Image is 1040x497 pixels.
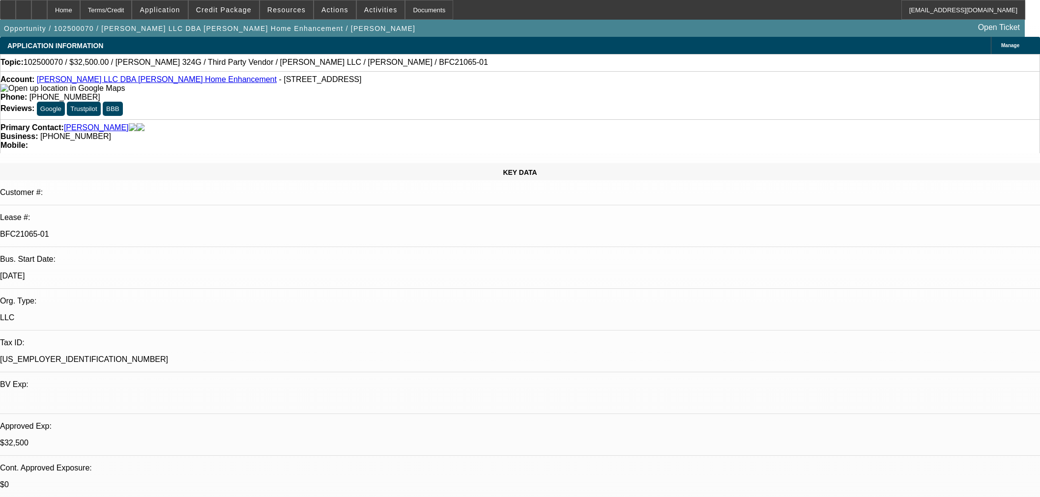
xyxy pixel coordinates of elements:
img: linkedin-icon.png [137,123,144,132]
span: Credit Package [196,6,252,14]
span: Resources [267,6,306,14]
a: [PERSON_NAME] LLC DBA [PERSON_NAME] Home Enhancement [37,75,277,83]
strong: Topic: [0,58,24,67]
strong: Reviews: [0,104,34,112]
button: Activities [357,0,405,19]
span: Manage [1001,43,1019,48]
strong: Phone: [0,93,27,101]
span: [PHONE_NUMBER] [40,132,111,140]
button: Application [132,0,187,19]
button: Google [37,102,65,116]
button: Resources [260,0,313,19]
span: KEY DATA [503,168,537,176]
img: facebook-icon.png [129,123,137,132]
span: APPLICATION INFORMATION [7,42,103,50]
span: Application [140,6,180,14]
span: 102500070 / $32,500.00 / [PERSON_NAME] 324G / Third Party Vendor / [PERSON_NAME] LLC / [PERSON_NA... [24,58,488,67]
button: Credit Package [189,0,259,19]
span: Activities [364,6,398,14]
a: [PERSON_NAME] [64,123,129,132]
strong: Primary Contact: [0,123,64,132]
span: Opportunity / 102500070 / [PERSON_NAME] LLC DBA [PERSON_NAME] Home Enhancement / [PERSON_NAME] [4,25,415,32]
a: View Google Maps [0,84,125,92]
button: BBB [103,102,123,116]
span: - [STREET_ADDRESS] [279,75,361,83]
span: [PHONE_NUMBER] [29,93,100,101]
strong: Business: [0,132,38,140]
button: Trustpilot [67,102,100,116]
strong: Mobile: [0,141,28,149]
button: Actions [314,0,356,19]
a: Open Ticket [974,19,1024,36]
img: Open up location in Google Maps [0,84,125,93]
strong: Account: [0,75,34,83]
span: Actions [321,6,348,14]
